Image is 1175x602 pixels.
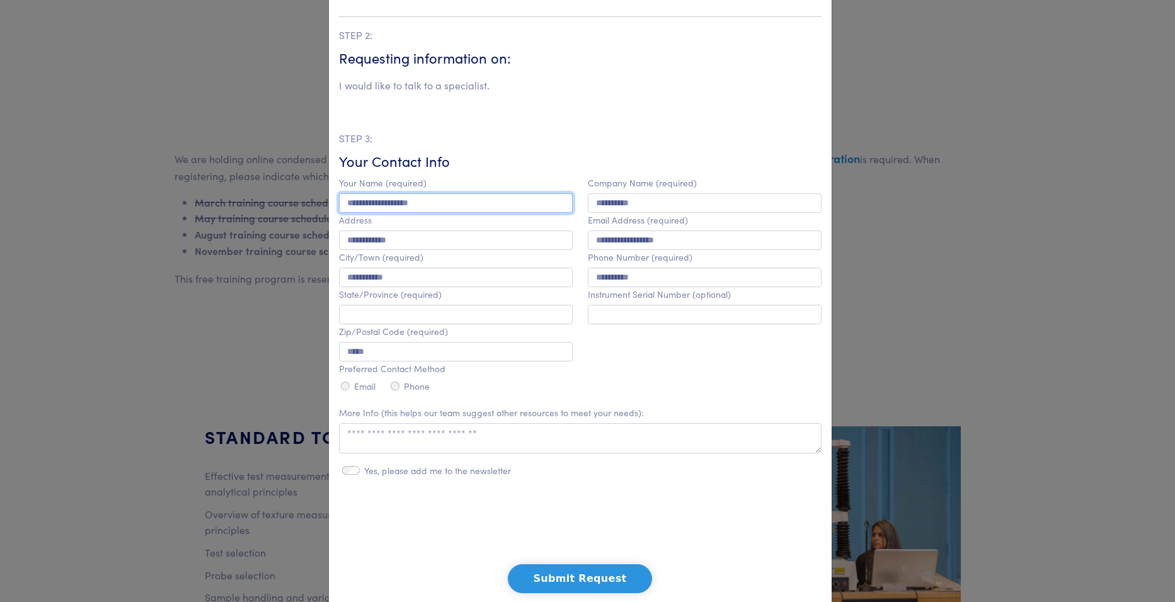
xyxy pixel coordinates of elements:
[339,326,448,337] label: Zip/Postal Code (required)
[339,289,442,300] label: State/Province (required)
[354,381,375,392] label: Email
[404,381,430,392] label: Phone
[588,178,697,188] label: Company Name (required)
[339,407,644,418] label: More Info (this helps our team suggest other resources to meet your needs):
[339,77,490,94] li: I would like to talk to a specialist.
[339,48,822,68] h6: Requesting information on:
[339,363,445,374] label: Preferred Contact Method
[588,289,731,300] label: Instrument Serial Number (optional)
[588,252,692,263] label: Phone Number (required)
[484,503,676,552] iframe: reCAPTCHA
[339,215,372,225] label: Address
[508,564,653,593] button: Submit Request
[364,465,511,476] label: Yes, please add me to the newsletter
[339,130,822,147] p: STEP 3:
[339,252,423,263] label: City/Town (required)
[588,215,688,225] label: Email Address (required)
[339,152,822,171] h6: Your Contact Info
[339,27,822,43] p: STEP 2:
[339,178,427,188] label: Your Name (required)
